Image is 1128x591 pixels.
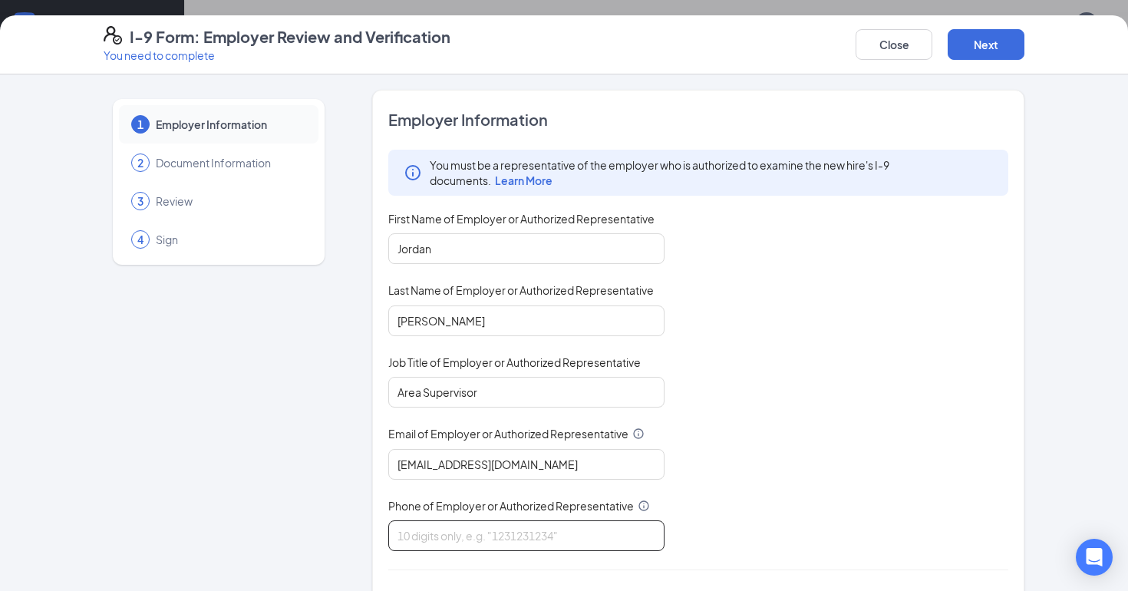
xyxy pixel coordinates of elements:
[137,155,143,170] span: 2
[948,29,1024,60] button: Next
[156,155,303,170] span: Document Information
[388,109,1008,130] span: Employer Information
[104,26,122,45] svg: FormI9EVerifyIcon
[404,163,422,182] svg: Info
[388,426,628,441] span: Email of Employer or Authorized Representative
[388,520,665,551] input: 10 digits only, e.g. "1231231234"
[1076,539,1113,576] div: Open Intercom Messenger
[156,193,303,209] span: Review
[104,48,450,63] p: You need to complete
[430,157,993,188] span: You must be a representative of the employer who is authorized to examine the new hire's I-9 docu...
[388,211,655,226] span: First Name of Employer or Authorized Representative
[388,282,654,298] span: Last Name of Employer or Authorized Representative
[495,173,552,187] span: Learn More
[388,305,665,336] input: Enter your last name
[137,117,143,132] span: 1
[388,377,665,408] input: Enter job title
[491,173,552,187] a: Learn More
[388,355,641,370] span: Job Title of Employer or Authorized Representative
[632,428,645,440] svg: Info
[388,233,665,264] input: Enter your first name
[388,449,665,480] input: Enter your email address
[130,26,450,48] h4: I-9 Form: Employer Review and Verification
[388,498,634,513] span: Phone of Employer or Authorized Representative
[156,117,303,132] span: Employer Information
[137,193,143,209] span: 3
[156,232,303,247] span: Sign
[638,500,650,512] svg: Info
[137,232,143,247] span: 4
[856,29,932,60] button: Close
